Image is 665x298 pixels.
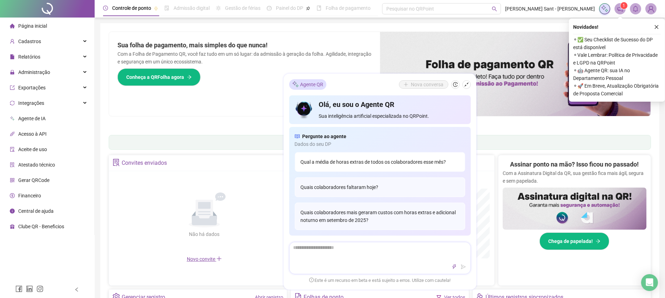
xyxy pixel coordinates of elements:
span: api [10,131,15,136]
span: Central de ajuda [18,208,54,214]
span: user-add [10,39,15,44]
span: Novo convite [187,256,222,262]
span: Chega de papelada! [548,237,593,245]
span: Novidades ! [573,23,598,31]
span: left [74,287,79,292]
img: 8439 [646,4,656,14]
span: export [10,85,15,90]
span: Atestado técnico [18,162,55,168]
span: Gerar QRCode [18,177,49,183]
span: arrow-right [187,75,192,80]
span: pushpin [154,6,158,11]
img: sparkle-icon.fc2bf0ac1784a2077858766a79e2daf3.svg [601,5,609,13]
div: Quais colaboradores faltaram hoje? [295,177,465,197]
span: read [295,133,300,140]
span: instagram [36,285,43,292]
span: lock [10,70,15,75]
span: audit [10,147,15,152]
span: Agente de IA [18,116,46,121]
span: Admissão digital [174,5,210,11]
span: Aceite de uso [18,147,47,152]
span: Clube QR - Beneficios [18,224,64,229]
span: Pergunte ao agente [303,133,347,140]
span: dollar [10,193,15,198]
h2: Sua folha de pagamento, mais simples do que nunca! [117,40,372,50]
span: ⚬ 🤖 Agente QR: sua IA no Departamento Pessoal [573,67,661,82]
button: Conheça a QRFolha agora [117,68,201,86]
span: Gestão de férias [225,5,260,11]
span: exclamation-circle [309,278,314,282]
sup: 1 [620,2,627,9]
button: Nova conversa [399,80,448,89]
img: sparkle-icon.fc2bf0ac1784a2077858766a79e2daf3.svg [292,81,299,88]
div: Qual a média de horas extras de todos os colaboradores esse mês? [295,152,465,172]
h2: Assinar ponto na mão? Isso ficou no passado! [510,160,639,169]
span: pushpin [306,6,310,11]
span: solution [10,162,15,167]
div: Open Intercom Messenger [641,274,658,291]
span: Controle de ponto [112,5,151,11]
span: search [492,6,497,12]
span: facebook [15,285,22,292]
img: banner%2F02c71560-61a6-44d4-94b9-c8ab97240462.png [503,188,646,230]
span: bell [632,6,639,12]
span: Integrações [18,100,44,106]
div: Convites enviados [122,157,167,169]
span: arrow-right [596,239,600,244]
span: Acesso à API [18,131,47,137]
span: ⚬ Vale Lembrar: Política de Privacidade e LGPD na QRPoint [573,51,661,67]
span: shrink [464,82,469,87]
span: Folha de pagamento [326,5,371,11]
div: Agente QR [289,79,326,90]
span: clock-circle [103,6,108,11]
span: Relatórios [18,54,40,60]
span: Administração [18,69,50,75]
button: Chega de papelada! [540,232,609,250]
span: history [453,82,458,87]
span: ⚬ ✅ Seu Checklist de Sucesso do DP está disponível [573,36,661,51]
p: Com a Assinatura Digital da QR, sua gestão fica mais ágil, segura e sem papelada. [503,169,646,185]
img: banner%2F8d14a306-6205-4263-8e5b-06e9a85ad873.png [380,32,651,116]
span: Página inicial [18,23,47,29]
span: dashboard [267,6,272,11]
span: Sua inteligência artificial especializada no QRPoint. [319,112,465,120]
span: solution [113,159,120,166]
span: gift [10,224,15,229]
img: icon [295,100,313,120]
span: sun [216,6,221,11]
span: 1 [623,3,625,8]
span: Cadastros [18,39,41,44]
span: file [10,54,15,59]
span: close [654,25,659,29]
h4: Olá, eu sou o Agente QR [319,100,465,109]
span: book [317,6,321,11]
p: Com a Folha de Pagamento QR, você faz tudo em um só lugar: da admissão à geração da folha. Agilid... [117,50,372,66]
button: thunderbolt [450,263,459,271]
span: home [10,23,15,28]
div: Quais colaboradores mais geraram custos com horas extras e adicional noturno em setembro de 2025? [295,203,465,230]
span: notification [617,6,623,12]
span: linkedin [26,285,33,292]
span: sync [10,101,15,106]
span: qrcode [10,178,15,183]
span: thunderbolt [452,264,457,269]
span: Dados do seu DP [295,140,465,148]
span: Conheça a QRFolha agora [126,73,184,81]
span: plus [216,256,222,262]
span: Este é um recurso em beta e está sujeito a erros. Utilize com cautela! [309,277,451,284]
span: Painel do DP [276,5,303,11]
span: Financeiro [18,193,41,198]
span: info-circle [10,209,15,214]
span: file-done [164,6,169,11]
button: send [459,263,468,271]
span: ⚬ 🚀 Em Breve, Atualização Obrigatória de Proposta Comercial [573,82,661,97]
span: Exportações [18,85,46,90]
div: Não há dados [172,230,237,238]
span: [PERSON_NAME] Sant - [PERSON_NAME] [505,5,595,13]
